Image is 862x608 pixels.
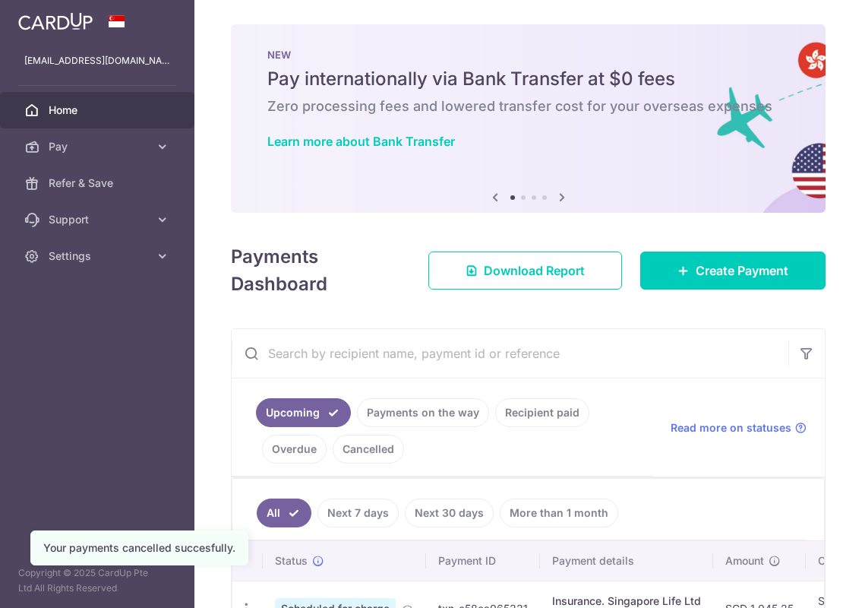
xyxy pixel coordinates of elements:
[231,24,826,213] img: Bank transfer banner
[267,49,789,61] p: NEW
[49,212,149,227] span: Support
[49,176,149,191] span: Refer & Save
[267,67,789,91] h5: Pay internationally via Bank Transfer at $0 fees
[484,261,585,280] span: Download Report
[49,103,149,118] span: Home
[256,398,351,427] a: Upcoming
[24,53,170,68] p: [EMAIL_ADDRESS][DOMAIN_NAME]
[426,541,540,581] th: Payment ID
[357,398,489,427] a: Payments on the way
[232,329,788,378] input: Search by recipient name, payment id or reference
[275,553,308,568] span: Status
[257,499,311,527] a: All
[500,499,618,527] a: More than 1 month
[405,499,494,527] a: Next 30 days
[18,12,93,30] img: CardUp
[540,541,713,581] th: Payment details
[267,97,789,116] h6: Zero processing fees and lowered transfer cost for your overseas expenses
[49,139,149,154] span: Pay
[671,420,807,435] a: Read more on statuses
[725,553,764,568] span: Amount
[671,420,791,435] span: Read more on statuses
[267,134,455,149] a: Learn more about Bank Transfer
[696,261,788,280] span: Create Payment
[231,243,401,298] h4: Payments Dashboard
[49,249,149,264] span: Settings
[495,398,589,427] a: Recipient paid
[43,540,235,556] div: Your payments cancelled succesfully.
[262,435,327,464] a: Overdue
[317,499,399,527] a: Next 7 days
[765,562,847,600] iframe: Opens a widget where you can find more information
[333,435,404,464] a: Cancelled
[640,252,826,290] a: Create Payment
[428,252,622,290] a: Download Report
